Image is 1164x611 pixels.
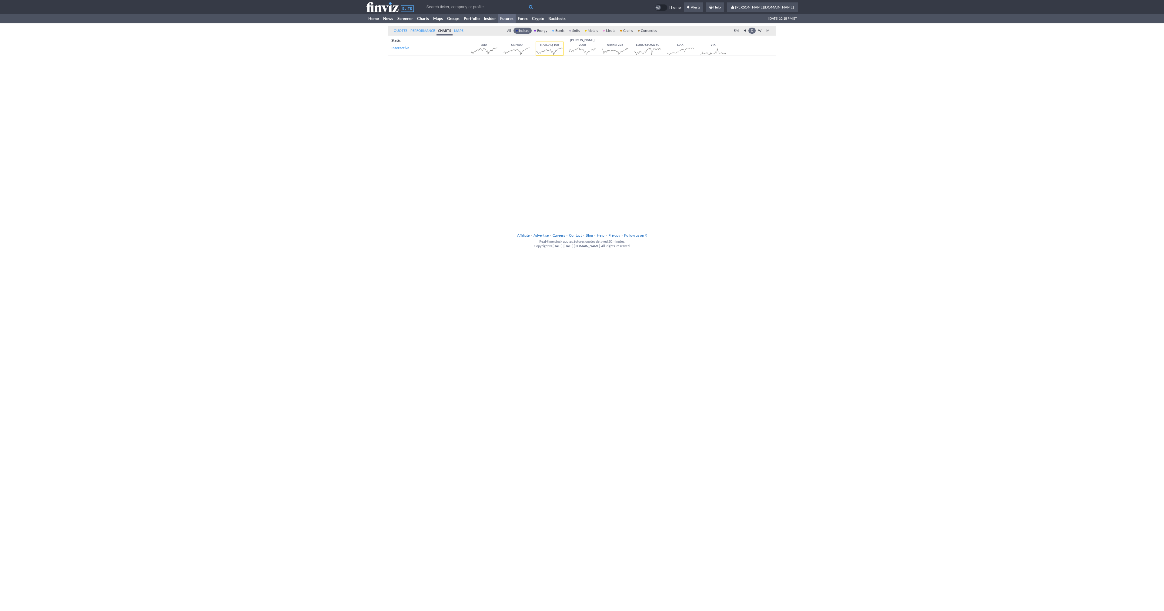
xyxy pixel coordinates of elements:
input: Search ticker, company or profile [422,2,537,12]
a: Portfolio [462,14,482,23]
a: Maps [453,26,465,35]
a: Help [706,2,724,12]
a: Charts [415,14,431,23]
a: Grains [618,28,635,34]
a: Static [391,37,421,44]
a: Screener [395,14,415,23]
a: Softs [567,28,582,34]
span: S&P 500 [503,42,530,47]
a: Interactive [391,44,421,52]
a: S&P 500 [503,42,531,56]
span: • [582,234,585,237]
a: Indices [513,28,532,34]
a: [PERSON_NAME] 2000 [568,37,596,51]
a: Energy [532,28,550,34]
span: Euro Stoxx 50 [634,42,661,47]
span: [PERSON_NAME] 2000 [569,37,596,47]
a: Contact [569,233,582,238]
a: News [381,14,395,23]
a: Follow us on X [624,233,647,238]
span: Performance [410,26,435,35]
a: Maps [431,14,445,23]
a: Nikkei 225 [601,42,629,56]
a: Careers [553,233,565,238]
span: • [621,234,624,237]
a: DJIA [470,42,498,56]
span: [PERSON_NAME][DOMAIN_NAME] [735,5,794,9]
a: Meats [600,28,618,34]
a: Performance [409,26,436,35]
a: Blog [586,233,593,238]
a: Backtests [546,14,568,23]
span: • [549,234,552,237]
a: Bonds [550,28,567,34]
a: D [748,28,756,34]
a: Alerts [684,2,703,12]
a: Insider [482,14,498,23]
a: Futures [498,14,516,23]
span: VIX [700,42,727,47]
a: Theme [655,4,681,11]
a: Groups [445,14,462,23]
span: • [530,234,533,237]
a: Advertise [533,233,549,238]
a: Crypto [530,14,546,23]
a: W [756,28,764,34]
a: Currencies [635,28,659,34]
a: Metals [582,28,600,34]
span: • [566,234,568,237]
span: Theme [669,4,681,11]
a: Privacy [608,233,620,238]
span: • [605,234,608,237]
a: Euro Stoxx 50 [634,42,662,56]
a: Help [597,233,604,238]
span: [DATE] 10:18 PM ET [768,14,797,23]
span: DAX [667,42,694,47]
span: DJIA [471,42,497,47]
a: Affiliate [517,233,530,238]
span: • [594,234,596,237]
a: Forex [516,14,530,23]
span: Nikkei 225 [602,42,628,47]
a: Charts [436,26,453,35]
a: Quotes [392,26,409,35]
a: M [764,28,772,34]
span: Nasdaq 100 [536,42,563,47]
a: VIX [699,42,727,56]
a: Home [366,14,381,23]
a: Nasdaq 100 [536,42,564,56]
a: [PERSON_NAME][DOMAIN_NAME] [727,2,798,12]
a: All [505,28,513,34]
a: 5M [731,28,741,34]
a: H [741,28,748,34]
a: DAX [667,42,694,56]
